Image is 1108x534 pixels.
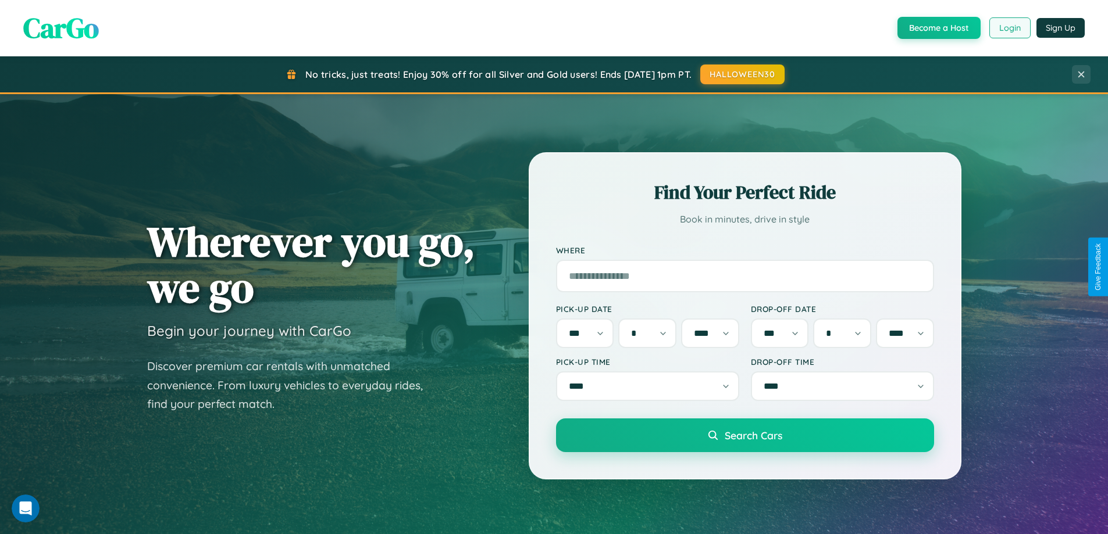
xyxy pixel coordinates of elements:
[1094,243,1102,291] div: Give Feedback
[989,17,1031,38] button: Login
[556,418,934,452] button: Search Cars
[1036,18,1085,38] button: Sign Up
[556,211,934,228] p: Book in minutes, drive in style
[700,64,785,84] button: HALLOWEEN30
[751,304,934,314] label: Drop-off Date
[556,180,934,205] h2: Find Your Perfect Ride
[147,357,438,414] p: Discover premium car rentals with unmatched convenience. From luxury vehicles to everyday rides, ...
[305,69,692,80] span: No tricks, just treats! Enjoy 30% off for all Silver and Gold users! Ends [DATE] 1pm PT.
[12,494,40,522] iframe: Intercom live chat
[147,218,475,310] h1: Wherever you go, we go
[556,245,934,255] label: Where
[556,304,739,314] label: Pick-up Date
[897,17,981,39] button: Become a Host
[725,429,782,442] span: Search Cars
[23,9,99,47] span: CarGo
[556,357,739,367] label: Pick-up Time
[147,322,351,339] h3: Begin your journey with CarGo
[751,357,934,367] label: Drop-off Time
